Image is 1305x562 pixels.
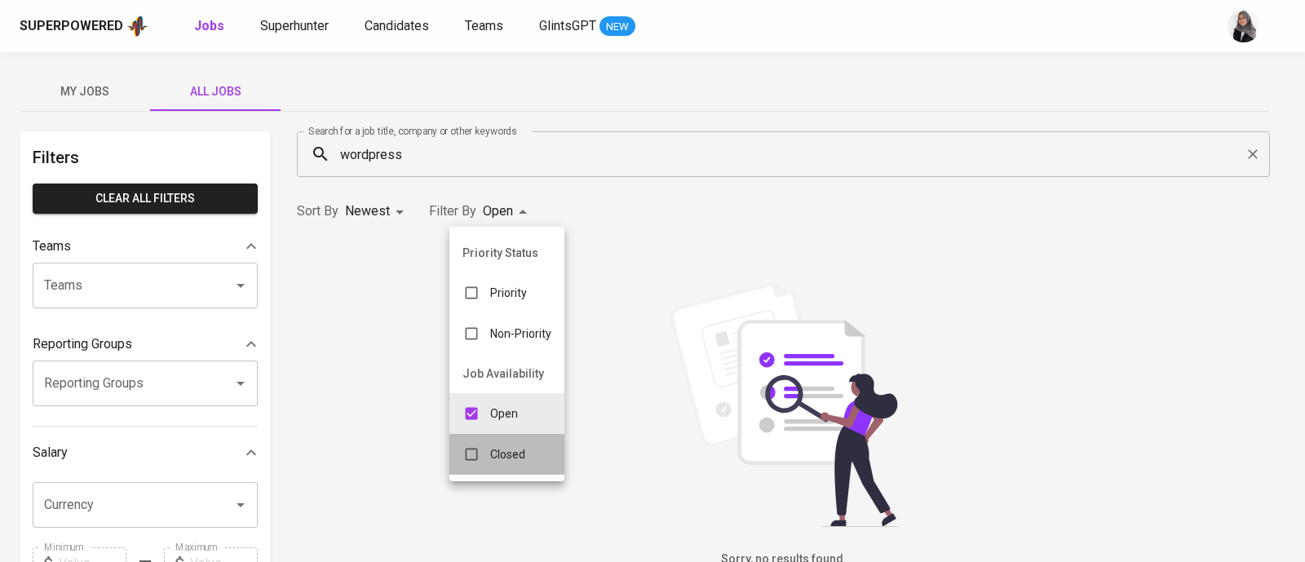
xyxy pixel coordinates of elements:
p: Open [490,405,518,422]
p: Closed [490,446,525,462]
li: Job Availability [449,354,564,393]
p: Non-Priority [490,325,551,342]
li: Priority Status [449,233,564,272]
p: Priority [490,285,527,301]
